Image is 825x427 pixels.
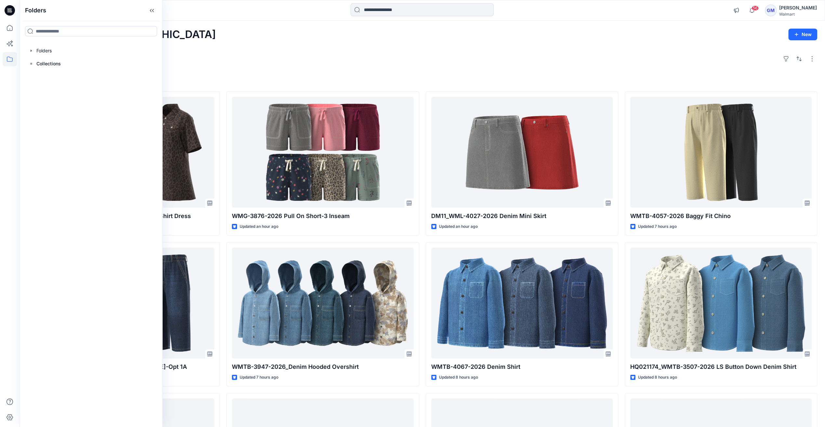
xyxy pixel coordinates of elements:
a: WMTB-4067-2026 Denim Shirt [431,248,613,358]
p: Updated an hour ago [439,223,478,230]
p: Collections [36,60,61,68]
p: Updated 7 hours ago [240,374,278,381]
p: WMTB-4057-2026 Baggy Fit Chino [630,212,812,221]
div: GM [765,5,777,16]
span: 56 [752,6,759,11]
h4: Styles [27,77,817,85]
button: New [788,29,817,40]
div: [PERSON_NAME] [779,4,817,12]
a: DM11_WML-4027-2026 Denim Mini Skirt [431,97,613,208]
a: WMTB-3947-2026_Denim Hooded Overshirt [232,248,413,358]
a: WMG-3876-2026 Pull On Short-3 Inseam [232,97,413,208]
div: Walmart [779,12,817,17]
p: HQ021174_WMTB-3507-2026 LS Button Down Denim Shirt [630,362,812,371]
p: Updated 7 hours ago [638,223,677,230]
p: DM11_WML-4027-2026 Denim Mini Skirt [431,212,613,221]
a: WMTB-4057-2026 Baggy Fit Chino [630,97,812,208]
p: WMG-3876-2026 Pull On Short-3 Inseam [232,212,413,221]
p: Updated an hour ago [240,223,278,230]
p: WMTB-4067-2026 Denim Shirt [431,362,613,371]
p: Updated 8 hours ago [439,374,478,381]
p: Updated 8 hours ago [638,374,677,381]
p: WMTB-3947-2026_Denim Hooded Overshirt [232,362,413,371]
a: HQ021174_WMTB-3507-2026 LS Button Down Denim Shirt [630,248,812,358]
